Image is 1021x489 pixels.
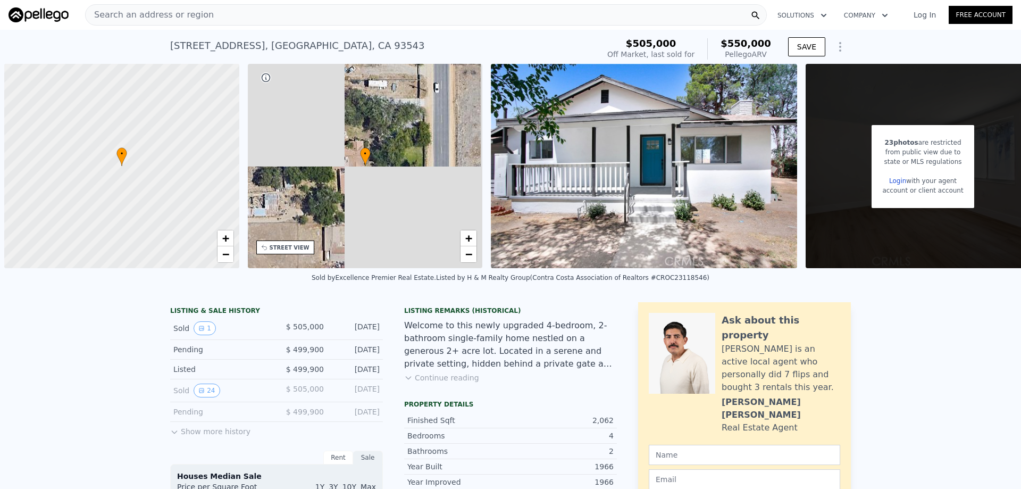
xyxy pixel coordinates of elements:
div: Off Market, last sold for [607,49,694,60]
div: Listing Remarks (Historical) [404,306,617,315]
div: • [116,147,127,166]
div: 2,062 [510,415,614,426]
div: [DATE] [332,364,380,375]
span: $ 505,000 [286,385,324,393]
div: [DATE] [332,407,380,417]
a: Login [889,177,906,185]
a: Zoom out [461,246,476,262]
div: Real Estate Agent [722,421,798,434]
div: 1966 [510,477,614,487]
a: Zoom in [217,230,233,246]
div: Year Improved [407,477,510,487]
button: Continue reading [404,372,479,383]
div: Finished Sqft [407,415,510,426]
button: View historical data [194,321,216,335]
div: Property details [404,400,617,409]
div: Houses Median Sale [177,471,376,482]
span: $550,000 [721,38,771,49]
div: Pending [173,407,268,417]
div: STREET VIEW [270,244,309,252]
div: Bedrooms [407,430,510,441]
img: Pellego [9,7,69,22]
div: 4 [510,430,614,441]
div: [PERSON_NAME] [PERSON_NAME] [722,396,840,421]
div: 2 [510,446,614,457]
div: from public view due to [882,147,963,157]
div: Pellego ARV [721,49,771,60]
div: 1966 [510,461,614,472]
button: View historical data [194,384,220,397]
span: • [360,149,371,159]
a: Free Account [949,6,1012,24]
span: + [222,231,229,245]
input: Name [649,445,840,465]
span: $ 505,000 [286,322,324,331]
div: Listed by H & M Realty Group (Contra Costa Association of Realtors #CROC23118546) [436,274,709,281]
span: with your agent [906,177,957,185]
div: Welcome to this newly upgraded 4-bedroom, 2-bathroom single-family home nestled on a generous 2+ ... [404,319,617,370]
div: [PERSON_NAME] is an active local agent who personally did 7 flips and bought 3 rentals this year. [722,343,840,394]
span: $505,000 [626,38,676,49]
div: Sale [353,451,383,465]
button: Show more history [170,422,250,437]
div: state or MLS regulations [882,157,963,167]
button: Show Options [830,36,851,57]
span: • [116,149,127,159]
a: Zoom in [461,230,476,246]
div: Year Built [407,461,510,472]
div: [DATE] [332,344,380,355]
div: Pending [173,344,268,355]
span: Search an address or region [86,9,214,21]
div: Rent [323,451,353,465]
img: Sale: 166360721 Parcel: 52979006 [491,64,797,268]
div: [DATE] [332,321,380,335]
div: LISTING & SALE HISTORY [170,306,383,317]
a: Log In [901,10,949,20]
button: SAVE [788,37,825,56]
span: − [465,247,472,261]
span: $ 499,900 [286,408,324,416]
div: [STREET_ADDRESS] , [GEOGRAPHIC_DATA] , CA 93543 [170,38,425,53]
span: + [465,231,472,245]
button: Company [835,6,897,25]
span: $ 499,900 [286,365,324,374]
a: Zoom out [217,246,233,262]
div: are restricted [882,138,963,147]
div: account or client account [882,186,963,195]
div: [DATE] [332,384,380,397]
div: • [360,147,371,166]
button: Solutions [769,6,835,25]
div: Bathrooms [407,446,510,457]
span: − [222,247,229,261]
span: $ 499,900 [286,345,324,354]
div: Sold by Excellence Premier Real Estate . [312,274,436,281]
div: Listed [173,364,268,375]
span: 23 photos [885,139,918,146]
div: Ask about this property [722,313,840,343]
div: Sold [173,321,268,335]
div: Sold [173,384,268,397]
